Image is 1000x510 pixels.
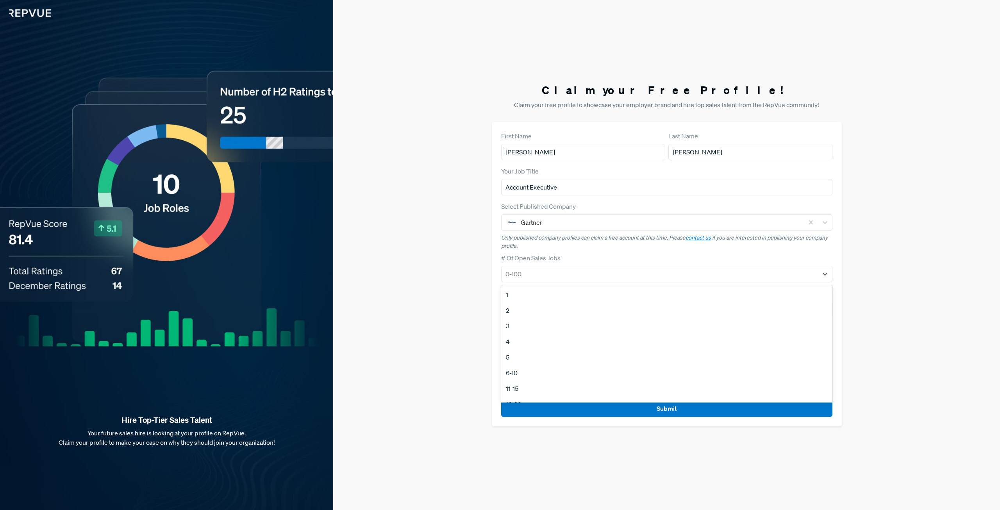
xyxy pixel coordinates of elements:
div: 11-15 [501,381,832,396]
div: 2 [501,302,832,318]
img: Gartner [507,218,517,227]
div: 4 [501,334,832,349]
div: 1 [501,287,832,302]
label: Your Job Title [501,166,539,176]
div: 5 [501,349,832,365]
label: # Of Open Sales Jobs [501,253,561,263]
input: Last Name [668,144,832,160]
p: Your future sales hire is looking at your profile on RepVue. Claim your profile to make your case... [12,428,321,447]
div: 6-10 [501,365,832,381]
p: Claim your free profile to showcase your employer brand and hire top sales talent from the RepVue... [492,100,842,109]
h3: Claim your Free Profile! [492,84,842,97]
input: Title [501,179,832,195]
label: Last Name [668,131,698,141]
div: 16-20 [501,396,832,412]
button: Submit [501,400,832,417]
label: Select Published Company [501,202,576,211]
strong: Hire Top-Tier Sales Talent [12,415,321,425]
a: contact us [686,234,711,241]
input: First Name [501,144,665,160]
p: Only published company profiles can claim a free account at this time. Please if you are interest... [501,234,832,250]
label: First Name [501,131,532,141]
div: 3 [501,318,832,334]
